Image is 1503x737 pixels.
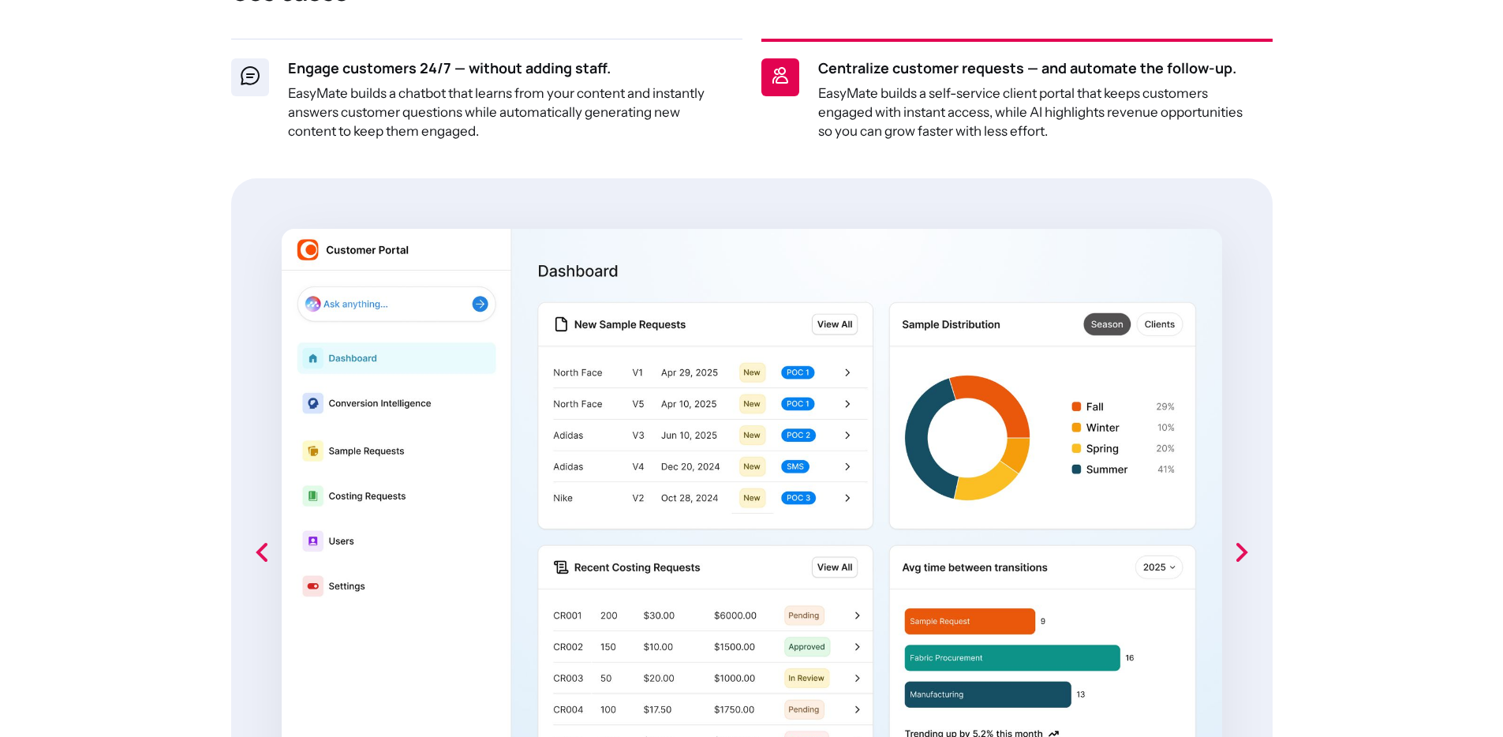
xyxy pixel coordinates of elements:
strong: Centralize customer requests — and automate the follow-up. [818,58,1236,77]
strong: Engage customers 24/7 — without adding staff. [288,58,611,77]
p: EasyMate builds a chatbot that learns from your content and instantly answers customer questions ... [288,84,723,140]
p: EasyMate builds a self-service client portal that keeps customers engaged with instant access, wh... [818,84,1254,140]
